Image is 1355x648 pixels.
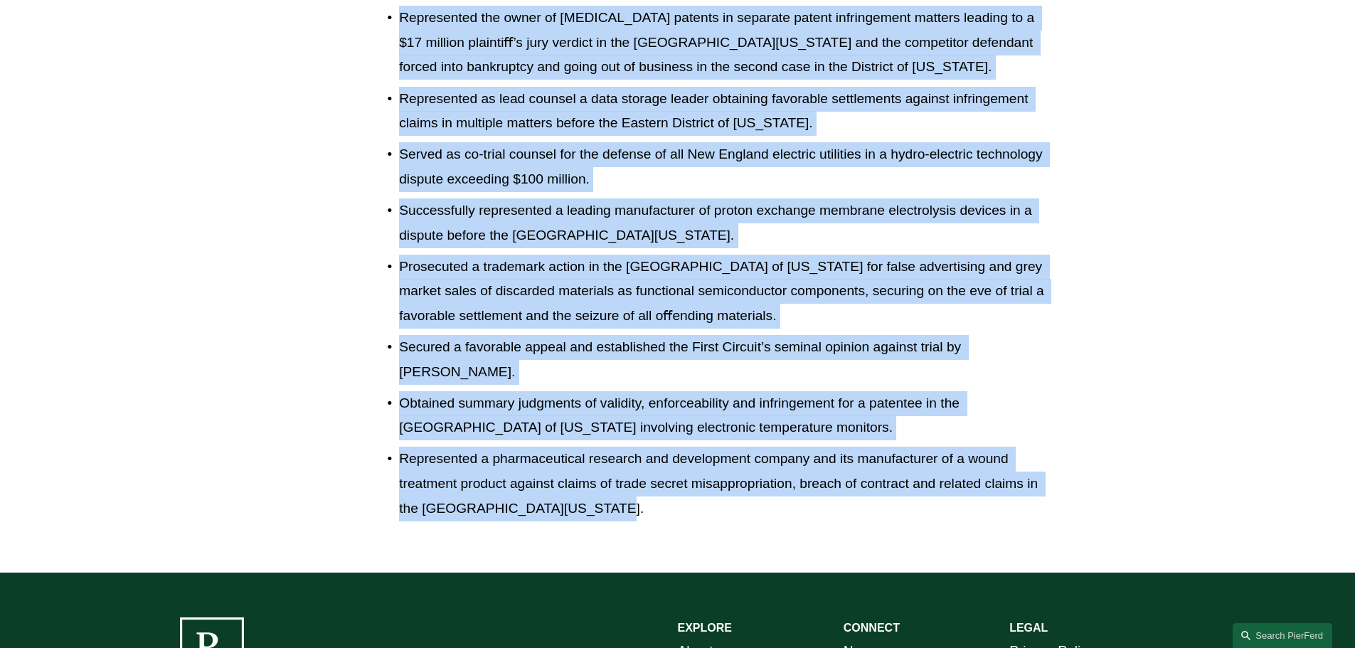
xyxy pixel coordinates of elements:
[399,335,1051,384] p: Secured a favorable appeal and established the First Circuit’s seminal opinion against trial by [...
[399,391,1051,440] p: Obtained summary judgments of validity, enforceability and infringement for a patentee in the [GE...
[399,447,1051,521] p: Represented a pharmaceutical research and development company and its manufacturer of a wound tre...
[399,255,1051,329] p: Prosecuted a trademark action in the [GEOGRAPHIC_DATA] of [US_STATE] for false advertising and gr...
[399,87,1051,136] p: Represented as lead counsel a data storage leader obtaining favorable settlements against infring...
[844,622,900,634] strong: CONNECT
[678,622,732,634] strong: EXPLORE
[399,142,1051,191] p: Served as co-trial counsel for the defense of all New England electric utilities in a hydro-elect...
[399,198,1051,248] p: Successfully represented a leading manufacturer of proton exchange membrane electrolysis devices ...
[399,6,1051,80] p: Represented the owner of [MEDICAL_DATA] patents in separate patent infringement matters leading t...
[1009,622,1048,634] strong: LEGAL
[1233,623,1332,648] a: Search this site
